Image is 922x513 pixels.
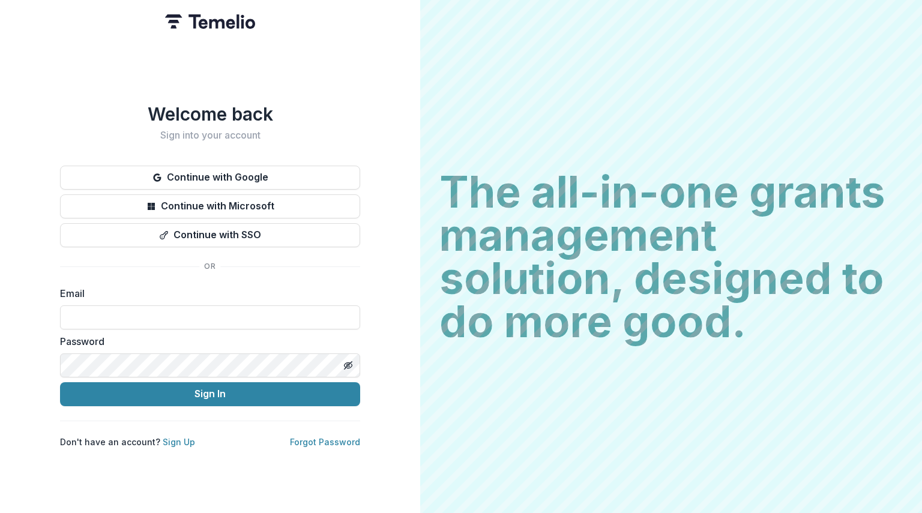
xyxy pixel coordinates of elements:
[60,130,360,141] h2: Sign into your account
[60,286,353,301] label: Email
[290,437,360,447] a: Forgot Password
[60,194,360,218] button: Continue with Microsoft
[60,223,360,247] button: Continue with SSO
[163,437,195,447] a: Sign Up
[60,166,360,190] button: Continue with Google
[339,356,358,375] button: Toggle password visibility
[60,382,360,406] button: Sign In
[60,436,195,448] p: Don't have an account?
[60,103,360,125] h1: Welcome back
[165,14,255,29] img: Temelio
[60,334,353,349] label: Password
